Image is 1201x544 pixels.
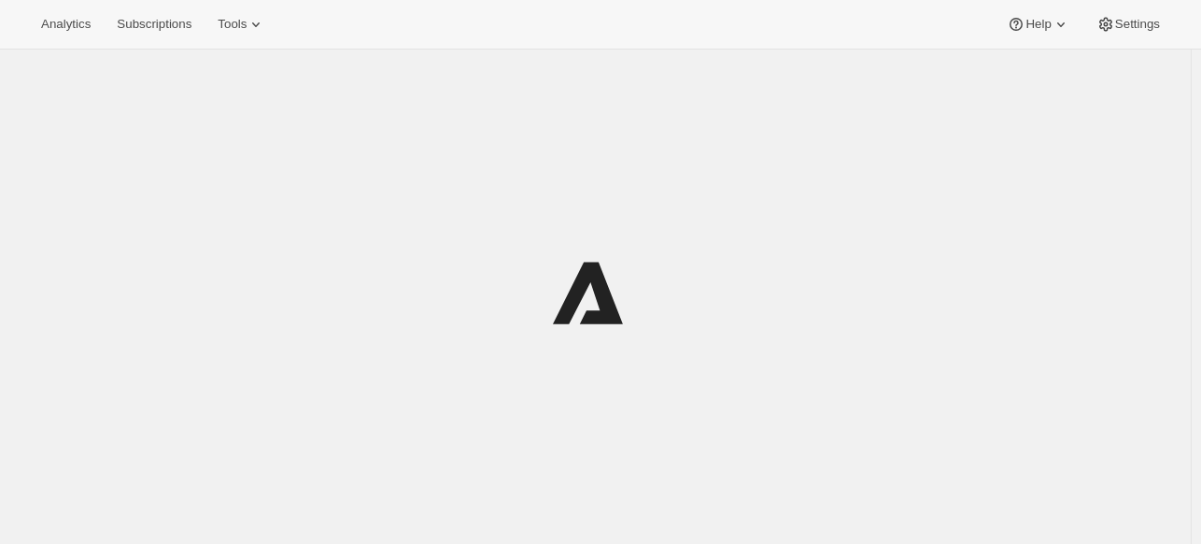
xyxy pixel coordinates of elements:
span: Tools [218,17,247,32]
button: Analytics [30,11,102,37]
button: Tools [206,11,276,37]
button: Settings [1085,11,1171,37]
span: Analytics [41,17,91,32]
span: Subscriptions [117,17,191,32]
span: Help [1025,17,1051,32]
button: Help [996,11,1081,37]
span: Settings [1115,17,1160,32]
button: Subscriptions [106,11,203,37]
